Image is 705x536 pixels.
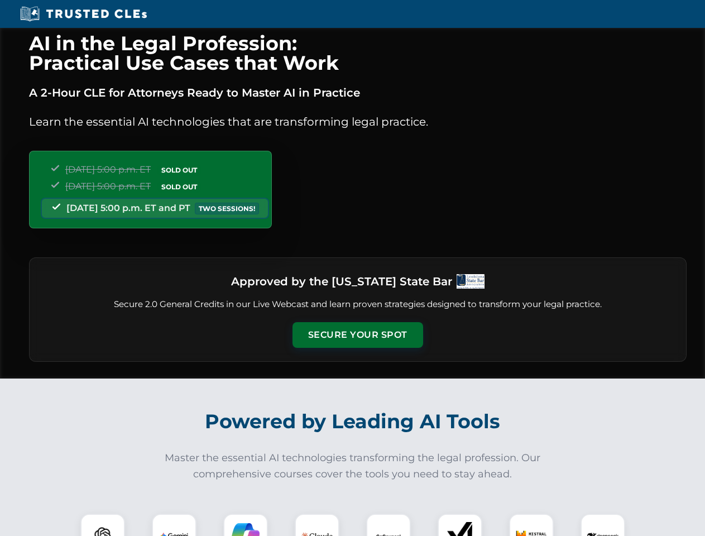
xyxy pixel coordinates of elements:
p: Secure 2.0 General Credits in our Live Webcast and learn proven strategies designed to transform ... [43,298,673,311]
p: A 2-Hour CLE for Attorneys Ready to Master AI in Practice [29,84,687,102]
img: Trusted CLEs [17,6,150,22]
h2: Powered by Leading AI Tools [44,402,662,441]
span: SOLD OUT [157,164,201,176]
img: Logo [457,274,485,289]
span: [DATE] 5:00 p.m. ET [65,164,151,175]
span: SOLD OUT [157,181,201,193]
h3: Approved by the [US_STATE] State Bar [231,271,452,291]
p: Learn the essential AI technologies that are transforming legal practice. [29,113,687,131]
h1: AI in the Legal Profession: Practical Use Cases that Work [29,33,687,73]
p: Master the essential AI technologies transforming the legal profession. Our comprehensive courses... [157,450,548,482]
span: [DATE] 5:00 p.m. ET [65,181,151,192]
button: Secure Your Spot [292,322,423,348]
